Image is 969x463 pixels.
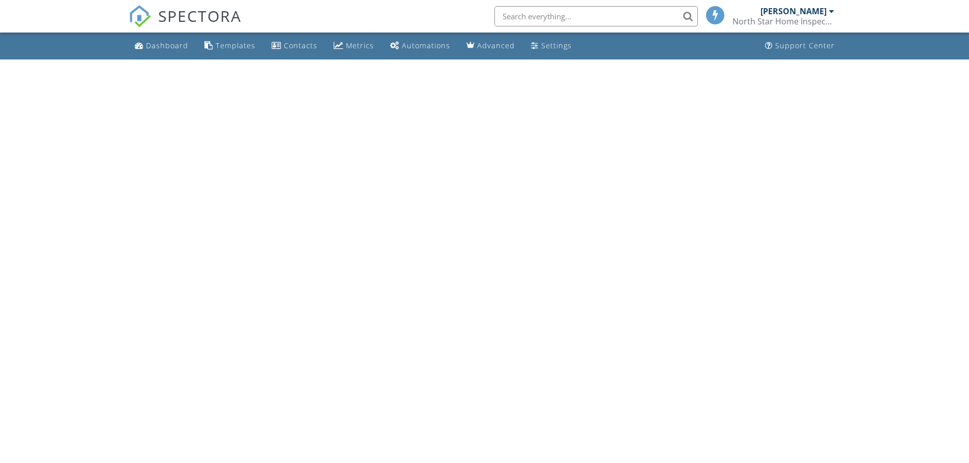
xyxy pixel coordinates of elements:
[386,37,454,55] a: Automations (Basic)
[216,41,255,50] div: Templates
[129,14,242,35] a: SPECTORA
[268,37,321,55] a: Contacts
[146,41,188,50] div: Dashboard
[330,37,378,55] a: Metrics
[494,6,698,26] input: Search everything...
[775,41,835,50] div: Support Center
[284,41,317,50] div: Contacts
[158,5,242,26] span: SPECTORA
[732,16,834,26] div: North Star Home Inspection
[527,37,576,55] a: Settings
[346,41,374,50] div: Metrics
[760,6,827,16] div: [PERSON_NAME]
[200,37,259,55] a: Templates
[129,5,151,27] img: The Best Home Inspection Software - Spectora
[402,41,450,50] div: Automations
[462,37,519,55] a: Advanced
[477,41,515,50] div: Advanced
[541,41,572,50] div: Settings
[761,37,839,55] a: Support Center
[131,37,192,55] a: Dashboard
